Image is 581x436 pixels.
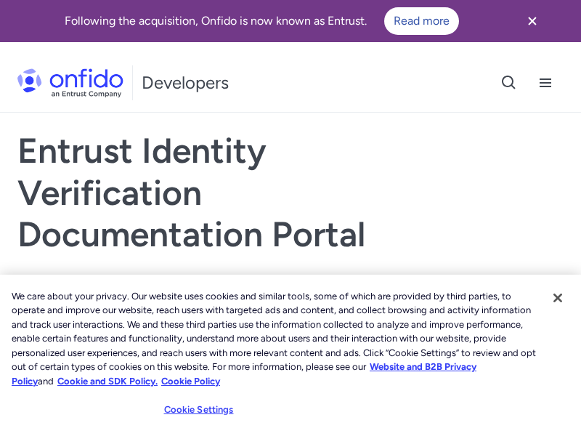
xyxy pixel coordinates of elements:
[505,3,559,39] button: Close banner
[527,65,564,101] button: Open navigation menu button
[17,130,399,256] h1: Entrust Identity Verification Documentation Portal
[17,7,505,35] div: Following the acquisition, Onfido is now known as Entrust.
[524,12,541,30] svg: Close banner
[17,68,123,97] img: Onfido Logo
[384,7,459,35] a: Read more
[537,74,554,92] svg: Open navigation menu button
[12,289,540,389] div: We care about your privacy. Our website uses cookies and similar tools, some of which are provide...
[57,376,158,387] a: Cookie and SDK Policy.
[491,65,527,101] button: Open search button
[500,74,518,92] svg: Open search button
[12,361,476,387] a: More information about our cookie policy., opens in a new tab
[153,395,244,424] button: Cookie Settings
[142,71,229,94] h1: Developers
[161,376,220,387] a: Cookie Policy
[542,282,574,314] button: Close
